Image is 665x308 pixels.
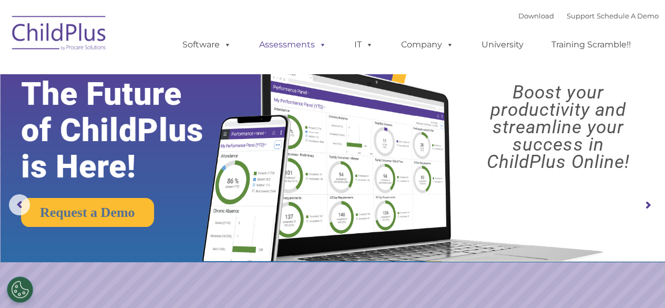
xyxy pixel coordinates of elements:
[7,276,33,303] button: Cookies Settings
[146,69,178,77] span: Last name
[249,34,337,55] a: Assessments
[567,12,595,20] a: Support
[391,34,464,55] a: Company
[459,84,657,171] rs-layer: Boost your productivity and streamline your success in ChildPlus Online!
[518,12,659,20] font: |
[344,34,384,55] a: IT
[471,34,534,55] a: University
[21,76,233,185] rs-layer: The Future of ChildPlus is Here!
[146,113,191,121] span: Phone number
[7,8,112,61] img: ChildPlus by Procare Solutions
[172,34,242,55] a: Software
[541,34,641,55] a: Training Scramble!!
[21,198,154,227] a: Request a Demo
[597,12,659,20] a: Schedule A Demo
[518,12,554,20] a: Download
